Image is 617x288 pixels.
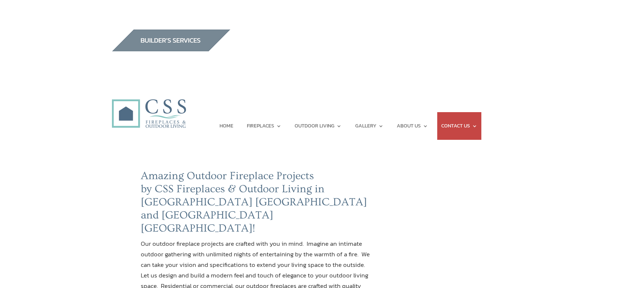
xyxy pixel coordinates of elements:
[112,29,230,51] img: builders_btn
[141,169,375,238] h2: Amazing Outdoor Fireplace Projects by CSS Fireplaces & Outdoor Living in [GEOGRAPHIC_DATA] [GEOGR...
[355,112,384,140] a: GALLERY
[247,112,282,140] a: FIREPLACES
[441,112,477,140] a: CONTACT US
[295,112,342,140] a: OUTDOOR LIVING
[220,112,233,140] a: HOME
[112,44,230,54] a: builder services construction supply
[112,79,186,132] img: CSS Fireplaces & Outdoor Living (Formerly Construction Solutions & Supply)- Jacksonville Ormond B...
[397,112,428,140] a: ABOUT US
